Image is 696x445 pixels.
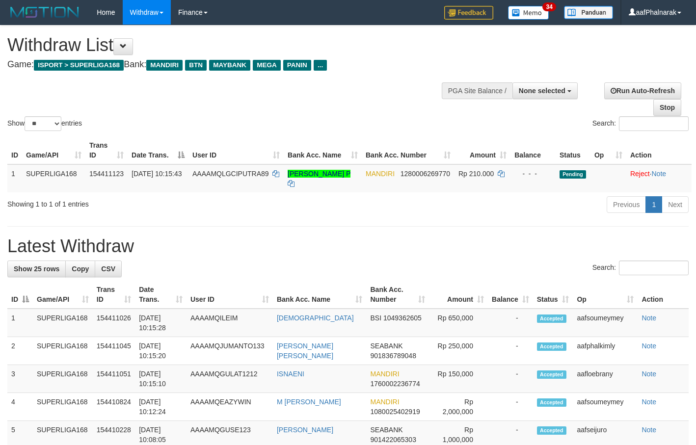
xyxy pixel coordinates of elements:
td: [DATE] 10:15:10 [135,365,187,393]
td: aafloebrany [573,365,638,393]
a: [PERSON_NAME] [277,426,333,434]
span: MANDIRI [366,170,395,178]
td: SUPERLIGA168 [22,164,85,192]
td: Rp 2,000,000 [429,393,488,421]
span: Show 25 rows [14,265,59,273]
a: Stop [653,99,681,116]
span: Accepted [537,398,566,407]
th: Status [556,136,590,164]
span: Copy [72,265,89,273]
td: · [626,164,692,192]
td: SUPERLIGA168 [33,337,93,365]
input: Search: [619,261,689,275]
th: Action [626,136,692,164]
th: Amount: activate to sort column ascending [429,281,488,309]
th: Game/API: activate to sort column ascending [33,281,93,309]
span: Accepted [537,314,566,323]
select: Showentries [25,116,61,131]
td: aafphalkimly [573,337,638,365]
th: Bank Acc. Name: activate to sort column ascending [273,281,367,309]
a: Show 25 rows [7,261,66,277]
a: ISNAENI [277,370,304,378]
span: BTN [185,60,207,71]
td: 1 [7,164,22,192]
th: ID [7,136,22,164]
th: Status: activate to sort column ascending [533,281,573,309]
a: Note [642,370,656,378]
th: Balance [510,136,556,164]
a: Run Auto-Refresh [604,82,681,99]
img: Feedback.jpg [444,6,493,20]
a: Note [642,314,656,322]
label: Search: [592,261,689,275]
td: - [488,309,533,337]
a: [PERSON_NAME] P [288,170,350,178]
span: None selected [519,87,565,95]
td: [DATE] 10:15:20 [135,337,187,365]
td: - [488,393,533,421]
img: MOTION_logo.png [7,5,82,20]
th: Op: activate to sort column ascending [573,281,638,309]
th: Bank Acc. Name: activate to sort column ascending [284,136,362,164]
a: Note [642,398,656,406]
td: 2 [7,337,33,365]
a: Note [652,170,667,178]
td: aafsoumeymey [573,393,638,421]
td: AAAAMQILEIM [187,309,273,337]
td: 154410824 [93,393,135,421]
td: Rp 150,000 [429,365,488,393]
span: Copy 901836789048 to clipboard [370,352,416,360]
th: Trans ID: activate to sort column ascending [93,281,135,309]
label: Search: [592,116,689,131]
button: None selected [512,82,578,99]
td: 154411045 [93,337,135,365]
span: SEABANK [370,426,402,434]
td: Rp 250,000 [429,337,488,365]
div: PGA Site Balance / [442,82,512,99]
th: Date Trans.: activate to sort column descending [128,136,188,164]
td: SUPERLIGA168 [33,365,93,393]
td: 154411051 [93,365,135,393]
h1: Latest Withdraw [7,236,689,256]
span: MANDIRI [370,370,399,378]
a: Reject [630,170,650,178]
a: M [PERSON_NAME] [277,398,341,406]
span: SEABANK [370,342,402,350]
span: Copy 901422065303 to clipboard [370,436,416,444]
span: Copy 1049362605 to clipboard [383,314,422,322]
span: Accepted [537,426,566,435]
span: ISPORT > SUPERLIGA168 [34,60,124,71]
td: [DATE] 10:15:28 [135,309,187,337]
td: aafsoumeymey [573,309,638,337]
span: 154411123 [89,170,124,178]
a: [DEMOGRAPHIC_DATA] [277,314,354,322]
span: Pending [560,170,586,179]
th: Game/API: activate to sort column ascending [22,136,85,164]
td: SUPERLIGA168 [33,393,93,421]
span: Accepted [537,342,566,351]
td: AAAAMQJUMANTO133 [187,337,273,365]
span: MAYBANK [209,60,250,71]
a: Next [662,196,689,213]
a: Copy [65,261,95,277]
span: PANIN [283,60,311,71]
th: User ID: activate to sort column ascending [187,281,273,309]
th: ID: activate to sort column descending [7,281,33,309]
span: 34 [542,2,556,11]
td: 1 [7,309,33,337]
td: [DATE] 10:12:24 [135,393,187,421]
span: Accepted [537,370,566,379]
span: Copy 1280006269770 to clipboard [401,170,450,178]
span: MANDIRI [370,398,399,406]
td: 4 [7,393,33,421]
th: User ID: activate to sort column ascending [188,136,284,164]
span: Copy 1760002236774 to clipboard [370,380,420,388]
a: CSV [95,261,122,277]
div: Showing 1 to 1 of 1 entries [7,195,283,209]
a: [PERSON_NAME] [PERSON_NAME] [277,342,333,360]
td: 154411026 [93,309,135,337]
a: Note [642,342,656,350]
input: Search: [619,116,689,131]
td: AAAAMQGULAT1212 [187,365,273,393]
span: [DATE] 10:15:43 [132,170,182,178]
